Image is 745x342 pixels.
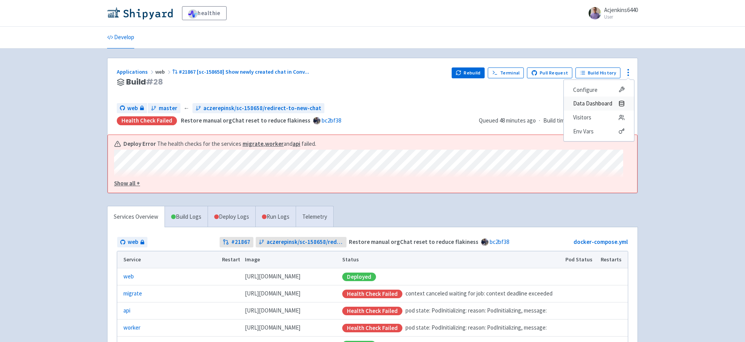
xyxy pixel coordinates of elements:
a: Applications [117,68,155,75]
a: Build History [575,67,620,78]
span: [DOMAIN_NAME][URL] [245,323,300,332]
button: Rebuild [452,67,485,78]
span: aczerepinsk/sc-158658/redirect-to-new-chat [203,104,321,113]
a: Env Vars [564,124,634,138]
div: Health check failed [342,324,402,332]
time: 48 minutes ago [499,117,536,124]
span: Queued [479,117,536,124]
span: [DOMAIN_NAME][URL] [245,306,300,315]
th: Restarts [598,251,628,268]
span: The health checks for the services , and failed. [157,140,317,149]
a: Acjenkins6440 User [584,7,638,19]
span: aczerepinsk/sc-158658/redirect-to-new-chat [267,238,344,247]
a: web [123,272,134,281]
th: Restart [219,251,243,268]
a: #21867 [220,237,253,247]
span: Visitors [573,112,591,123]
img: Shipyard logo [107,7,173,19]
a: api [123,306,130,315]
span: ← [184,104,189,113]
span: Configure [573,85,598,95]
th: Image [243,251,340,268]
div: Deployed [342,273,376,281]
a: Terminal [488,67,524,78]
a: Data Dashboard [564,97,634,111]
a: master [148,103,180,114]
th: Pod Status [563,251,598,268]
span: Build [126,78,163,86]
a: Deploy Logs [208,206,255,228]
div: context canceled waiting for job: context deadline exceeded [342,289,560,298]
b: Deploy Error [123,140,156,149]
button: Show all + [114,179,623,188]
a: api [293,140,300,147]
a: bc2bf38 [322,117,341,124]
span: web [155,68,172,75]
a: worker [265,140,284,147]
a: docker-compose.yml [573,238,628,245]
a: migrate [123,289,142,298]
strong: Restore manual orgChat reset to reduce flakiness [181,117,310,124]
th: Status [340,251,563,268]
a: worker [123,323,140,332]
span: master [159,104,177,113]
span: web [127,104,138,113]
a: web [117,103,147,114]
span: # 28 [146,76,163,87]
span: #21867 [sc-158658] Show newly created chat in Conv ... [179,68,309,75]
span: Data Dashboard [573,98,612,109]
strong: Restore manual orgChat reset to reduce flakiness [349,238,478,245]
a: web [117,237,147,247]
th: Service [117,251,219,268]
a: Build Logs [165,206,208,228]
div: Health check failed [342,290,402,298]
span: Env Vars [573,126,594,137]
div: · · [479,116,628,125]
span: [DOMAIN_NAME][URL] [245,272,300,281]
a: Telemetry [296,206,333,228]
a: aczerepinsk/sc-158658/redirect-to-new-chat [256,237,347,247]
a: migrate [243,140,263,147]
div: pod state: PodInitializing: reason: PodInitializing, message: [342,323,560,332]
a: Visitors [564,111,634,124]
span: Acjenkins6440 [604,6,638,14]
a: healthie [182,6,227,20]
u: Show all + [114,180,140,187]
strong: # 21867 [231,238,250,247]
a: Configure [564,83,634,97]
a: Develop [107,27,134,48]
span: Build time [543,116,568,125]
div: Health check failed [117,116,177,125]
a: aczerepinsk/sc-158658/redirect-to-new-chat [192,103,324,114]
small: User [604,14,638,19]
span: [DOMAIN_NAME][URL] [245,289,300,298]
div: pod state: PodInitializing: reason: PodInitializing, message: [342,306,560,315]
a: Run Logs [255,206,296,228]
a: #21867 [sc-158658] Show newly created chat in Conv... [172,68,310,75]
span: web [128,238,138,247]
a: bc2bf38 [490,238,509,245]
div: Health check failed [342,307,402,315]
a: Services Overview [107,206,165,228]
a: Pull Request [527,67,572,78]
